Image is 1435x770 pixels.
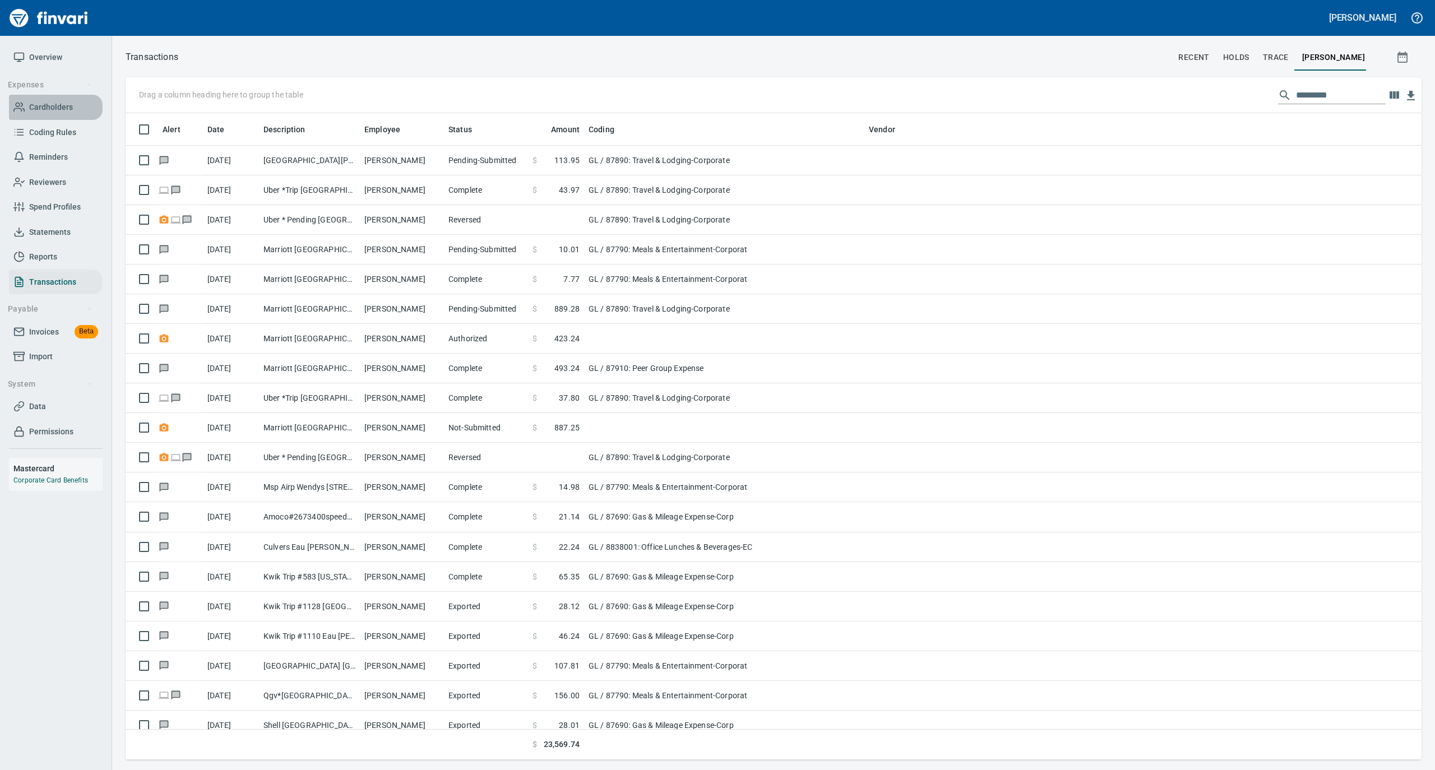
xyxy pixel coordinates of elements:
[259,562,360,592] td: Kwik Trip #583 [US_STATE] [GEOGRAPHIC_DATA]
[554,155,580,166] span: 113.95
[444,472,528,502] td: Complete
[360,235,444,265] td: [PERSON_NAME]
[203,324,259,354] td: [DATE]
[158,542,170,550] span: Has messages
[584,294,864,324] td: GL / 87890: Travel & Lodging-Corporate
[158,662,170,669] span: Has messages
[444,265,528,294] td: Complete
[1326,9,1399,26] button: [PERSON_NAME]
[9,394,103,419] a: Data
[126,50,178,64] nav: breadcrumb
[533,630,537,642] span: $
[360,146,444,175] td: [PERSON_NAME]
[533,660,537,671] span: $
[182,453,193,461] span: Has messages
[29,250,57,264] span: Reports
[584,205,864,235] td: GL / 87890: Travel & Lodging-Corporate
[360,413,444,443] td: [PERSON_NAME]
[9,344,103,369] a: Import
[584,621,864,651] td: GL / 87690: Gas & Mileage Expense-Corp
[559,571,580,582] span: 65.35
[444,413,528,443] td: Not-Submitted
[158,513,170,520] span: Has messages
[158,245,170,253] span: Has messages
[533,273,537,285] span: $
[9,419,103,444] a: Permissions
[203,235,259,265] td: [DATE]
[9,244,103,270] a: Reports
[360,324,444,354] td: [PERSON_NAME]
[533,184,537,196] span: $
[444,146,528,175] td: Pending-Submitted
[448,123,487,136] span: Status
[444,621,528,651] td: Exported
[170,692,182,699] span: Has messages
[259,294,360,324] td: Marriott [GEOGRAPHIC_DATA] Upto [GEOGRAPHIC_DATA] [GEOGRAPHIC_DATA]
[259,592,360,621] td: Kwik Trip #1128 [GEOGRAPHIC_DATA] [GEOGRAPHIC_DATA]
[444,294,528,324] td: Pending-Submitted
[203,502,259,532] td: [DATE]
[263,123,320,136] span: Description
[584,354,864,383] td: GL / 87910: Peer Group Expense
[444,502,528,532] td: Complete
[8,302,92,316] span: Payable
[554,333,580,344] span: 423.24
[7,4,91,31] img: Finvari
[444,443,528,472] td: Reversed
[158,453,170,461] span: Receipt Required
[158,483,170,490] span: Has messages
[158,335,170,342] span: Receipt Required
[182,216,193,223] span: Has messages
[589,123,614,136] span: Coding
[3,299,97,319] button: Payable
[158,305,170,312] span: Has messages
[158,186,170,193] span: Online transaction
[360,562,444,592] td: [PERSON_NAME]
[163,123,195,136] span: Alert
[869,123,895,136] span: Vendor
[259,472,360,502] td: Msp Airp Wendys [STREET_ADDRESS][PERSON_NAME]
[203,592,259,621] td: [DATE]
[533,363,537,374] span: $
[8,377,92,391] span: System
[554,660,580,671] span: 107.81
[360,383,444,413] td: [PERSON_NAME]
[444,592,528,621] td: Exported
[533,601,537,612] span: $
[1386,44,1422,71] button: Show transactions within a particular date range
[536,123,580,136] span: Amount
[1223,50,1249,64] span: holds
[584,383,864,413] td: GL / 87890: Travel & Lodging-Corporate
[360,651,444,681] td: [PERSON_NAME]
[444,532,528,562] td: Complete
[170,394,182,401] span: Has messages
[9,120,103,145] a: Coding Rules
[1302,50,1365,64] span: [PERSON_NAME]
[158,156,170,164] span: Has messages
[259,413,360,443] td: Marriott [GEOGRAPHIC_DATA] Upto [GEOGRAPHIC_DATA] [GEOGRAPHIC_DATA]
[584,651,864,681] td: GL / 87790: Meals & Entertainment-Corporat
[360,472,444,502] td: [PERSON_NAME]
[203,711,259,740] td: [DATE]
[533,481,537,493] span: $
[444,205,528,235] td: Reversed
[533,333,537,344] span: $
[444,175,528,205] td: Complete
[360,711,444,740] td: [PERSON_NAME]
[533,244,537,255] span: $
[158,721,170,729] span: Has messages
[584,146,864,175] td: GL / 87890: Travel & Lodging-Corporate
[170,453,182,461] span: Online transaction
[360,443,444,472] td: [PERSON_NAME]
[29,350,53,364] span: Import
[533,690,537,701] span: $
[29,175,66,189] span: Reviewers
[584,711,864,740] td: GL / 87690: Gas & Mileage Expense-Corp
[203,413,259,443] td: [DATE]
[259,532,360,562] td: Culvers Eau [PERSON_NAME] Eau [PERSON_NAME]
[259,651,360,681] td: [GEOGRAPHIC_DATA] [GEOGRAPHIC_DATA]
[259,265,360,294] td: Marriott [GEOGRAPHIC_DATA] Upto [GEOGRAPHIC_DATA] [GEOGRAPHIC_DATA]
[554,690,580,701] span: 156.00
[1329,12,1396,24] h5: [PERSON_NAME]
[75,325,98,338] span: Beta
